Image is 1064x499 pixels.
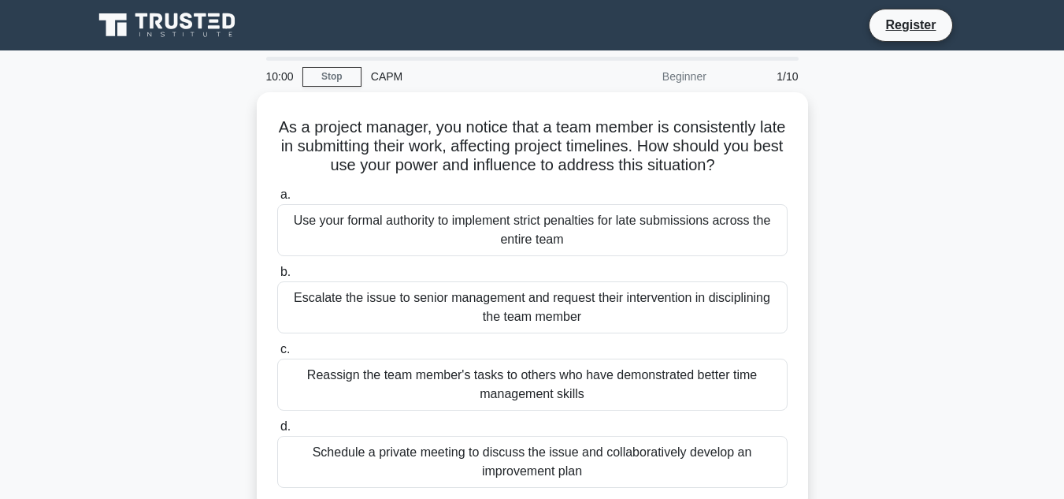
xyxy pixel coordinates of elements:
a: Stop [302,67,361,87]
div: 10:00 [257,61,302,92]
span: a. [280,188,291,201]
h5: As a project manager, you notice that a team member is consistently late in submitting their work... [276,117,789,176]
div: CAPM [361,61,578,92]
span: b. [280,265,291,278]
div: Reassign the team member's tasks to others who have demonstrated better time management skills [277,359,788,411]
div: Escalate the issue to senior management and request their intervention in disciplining the team m... [277,281,788,333]
a: Register [876,15,945,35]
div: 1/10 [716,61,808,92]
div: Use your formal authority to implement strict penalties for late submissions across the entire team [277,204,788,256]
div: Schedule a private meeting to discuss the issue and collaboratively develop an improvement plan [277,436,788,488]
span: c. [280,342,290,356]
span: d. [280,419,291,433]
div: Beginner [578,61,716,92]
